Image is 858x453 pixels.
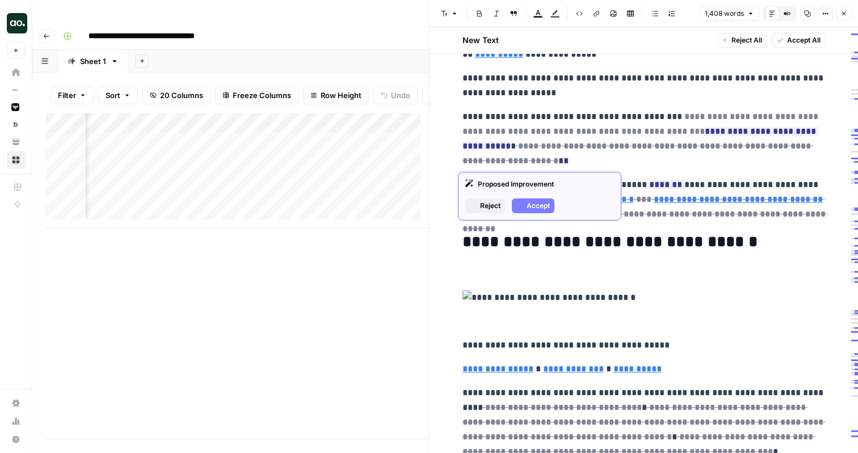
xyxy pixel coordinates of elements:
[7,133,25,151] a: Your Data
[7,9,25,37] button: Workspace: Zoe Jessup
[7,63,25,82] a: Home
[772,33,826,48] button: Accept All
[7,13,27,33] img: Zoe Jessup Logo
[303,86,369,104] button: Row Height
[98,86,138,104] button: Sort
[7,430,25,448] button: Help + Support
[233,90,291,101] span: Freeze Columns
[80,56,106,67] div: Sheet 1
[787,35,821,45] span: Accept All
[11,120,19,128] img: en82gte408cjjpk3rc19j1mw467d
[215,86,298,104] button: Freeze Columns
[11,103,19,111] img: stjew9z7pit1u5j29oym3lz1cqu3
[142,86,211,104] button: 20 Columns
[716,33,767,48] button: Reject All
[58,50,128,73] a: Sheet 1
[391,90,410,101] span: Undo
[321,90,361,101] span: Row Height
[160,90,203,101] span: 20 Columns
[7,412,25,430] a: Usage
[731,35,762,45] span: Reject All
[106,90,120,101] span: Sort
[700,6,759,21] button: 1,408 words
[462,35,499,46] h2: New Text
[11,86,19,94] img: b2umk04t2odii1k9kk93zamw5cx7
[7,394,25,412] a: Settings
[705,9,744,19] span: 1,408 words
[373,86,418,104] button: Undo
[51,86,94,104] button: Filter
[7,151,25,169] a: Browse
[58,90,76,101] span: Filter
